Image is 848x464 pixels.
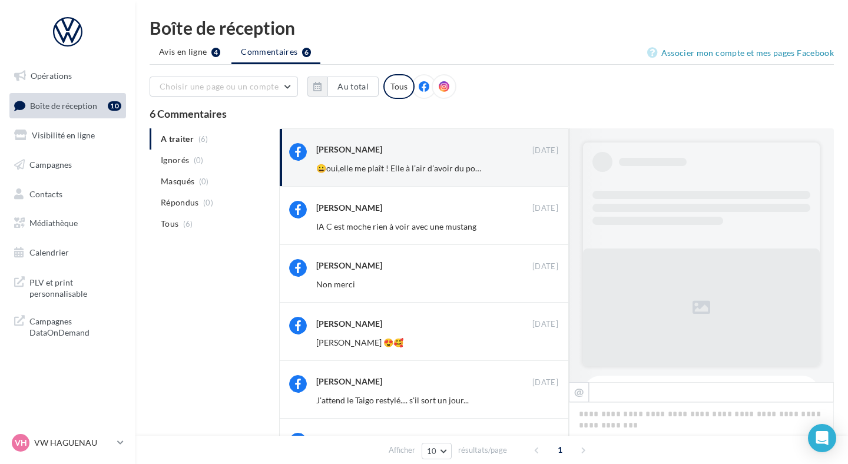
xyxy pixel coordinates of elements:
[422,443,452,459] button: 10
[32,130,95,140] span: Visibilité en ligne
[30,100,97,110] span: Boîte de réception
[183,219,193,228] span: (6)
[29,274,121,300] span: PLV et print personnalisable
[7,64,128,88] a: Opérations
[199,177,209,186] span: (0)
[532,377,558,388] span: [DATE]
[211,48,220,57] div: 4
[161,218,178,230] span: Tous
[29,160,72,170] span: Campagnes
[532,203,558,214] span: [DATE]
[7,211,128,236] a: Médiathèque
[327,77,379,97] button: Au total
[532,319,558,330] span: [DATE]
[7,153,128,177] a: Campagnes
[161,175,194,187] span: Masqués
[427,446,437,456] span: 10
[316,376,382,387] div: [PERSON_NAME]
[159,46,207,58] span: Avis en ligne
[316,221,476,231] span: IA C est moche rien à voir avec une mustang
[150,77,298,97] button: Choisir une page ou un compte
[383,74,415,99] div: Tous
[29,313,121,339] span: Campagnes DataOnDemand
[532,145,558,156] span: [DATE]
[307,77,379,97] button: Au total
[203,198,213,207] span: (0)
[29,247,69,257] span: Calendrier
[316,318,382,330] div: [PERSON_NAME]
[108,101,121,111] div: 10
[316,395,469,405] span: J'attend le Taigo restylé.... s'il sort un jour...
[160,81,279,91] span: Choisir une page ou un compte
[150,108,834,119] div: 6 Commentaires
[316,202,382,214] div: [PERSON_NAME]
[316,337,403,347] span: [PERSON_NAME] 😍🥰
[15,437,27,449] span: VH
[7,240,128,265] a: Calendrier
[316,163,557,173] span: 😀oui,elle me plaît ! Elle à l’air d’avoir du potentiel sous son capot!
[551,440,569,459] span: 1
[7,270,128,304] a: PLV et print personnalisable
[161,197,199,208] span: Répondus
[194,155,204,165] span: (0)
[316,260,382,271] div: [PERSON_NAME]
[7,182,128,207] a: Contacts
[161,154,189,166] span: Ignorés
[458,445,507,456] span: résultats/page
[316,434,382,446] div: [PERSON_NAME]
[647,46,834,60] a: Associer mon compte et mes pages Facebook
[7,309,128,343] a: Campagnes DataOnDemand
[7,123,128,148] a: Visibilité en ligne
[34,437,112,449] p: VW HAGUENAU
[316,144,382,155] div: [PERSON_NAME]
[29,218,78,228] span: Médiathèque
[31,71,72,81] span: Opérations
[808,424,836,452] div: Open Intercom Messenger
[29,188,62,198] span: Contacts
[9,432,126,454] a: VH VW HAGUENAU
[316,279,355,289] span: Non merci
[7,93,128,118] a: Boîte de réception10
[389,445,415,456] span: Afficher
[150,19,834,37] div: Boîte de réception
[532,261,558,272] span: [DATE]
